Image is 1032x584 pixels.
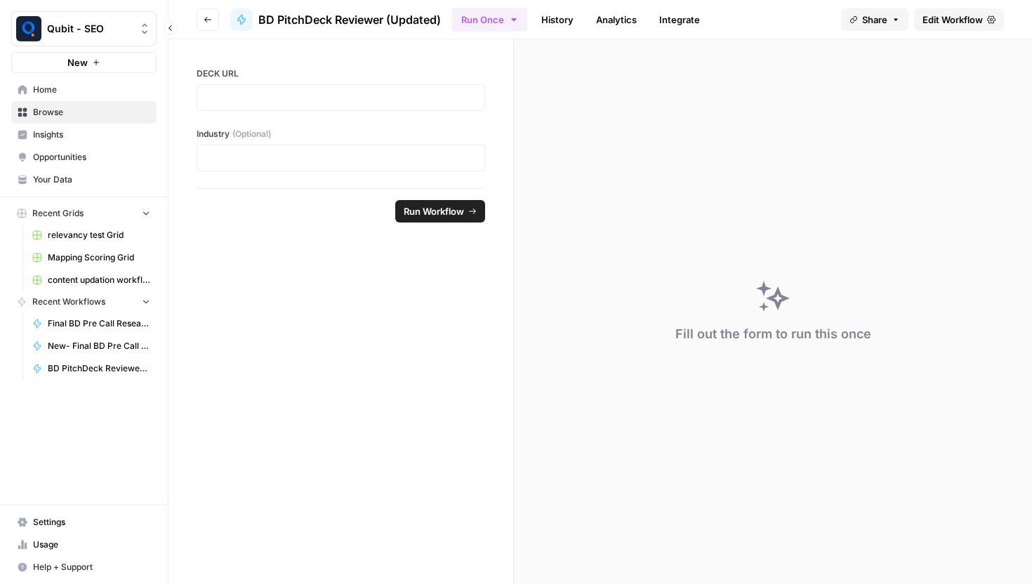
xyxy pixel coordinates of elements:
a: Home [11,79,157,101]
span: BD PitchDeck Reviewer (Updated) [258,11,441,28]
button: Workspace: Qubit - SEO [11,11,157,46]
a: BD PitchDeck Reviewer (Updated) [26,357,157,380]
span: New [67,55,88,69]
span: New- Final BD Pre Call Research Report for Hubspot [48,340,150,352]
label: Industry [197,128,485,140]
a: Usage [11,533,157,556]
span: Home [33,84,150,96]
button: Run Workflow [395,200,485,223]
img: Qubit - SEO Logo [16,16,41,41]
a: content updation workflow [26,269,157,291]
a: Browse [11,101,157,124]
button: Recent Grids [11,203,157,224]
span: Mapping Scoring Grid [48,251,150,264]
a: relevancy test Grid [26,224,157,246]
div: Fill out the form to run this once [675,324,871,344]
span: content updation workflow [48,274,150,286]
button: Help + Support [11,556,157,578]
button: Recent Workflows [11,291,157,312]
span: Your Data [33,173,150,186]
a: Insights [11,124,157,146]
button: Share [841,8,908,31]
span: Recent Grids [32,207,84,220]
span: Qubit - SEO [47,22,132,36]
a: Mapping Scoring Grid [26,246,157,269]
span: Opportunities [33,151,150,164]
label: DECK URL [197,67,485,80]
a: BD PitchDeck Reviewer (Updated) [230,8,441,31]
span: Settings [33,516,150,529]
span: Edit Workflow [922,13,983,27]
span: Recent Workflows [32,296,105,308]
span: Usage [33,538,150,551]
a: History [533,8,582,31]
span: Browse [33,106,150,119]
button: Run Once [452,8,527,32]
a: Edit Workflow [914,8,1004,31]
span: relevancy test Grid [48,229,150,241]
span: BD PitchDeck Reviewer (Updated) [48,362,150,375]
a: Integrate [651,8,708,31]
a: Final BD Pre Call Research Report for Hubspot [26,312,157,335]
span: Share [862,13,887,27]
button: New [11,52,157,73]
span: (Optional) [232,128,271,140]
a: New- Final BD Pre Call Research Report for Hubspot [26,335,157,357]
a: Settings [11,511,157,533]
span: Run Workflow [404,204,464,218]
span: Insights [33,128,150,141]
a: Opportunities [11,146,157,168]
span: Final BD Pre Call Research Report for Hubspot [48,317,150,330]
a: Your Data [11,168,157,191]
a: Analytics [588,8,645,31]
span: Help + Support [33,561,150,573]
